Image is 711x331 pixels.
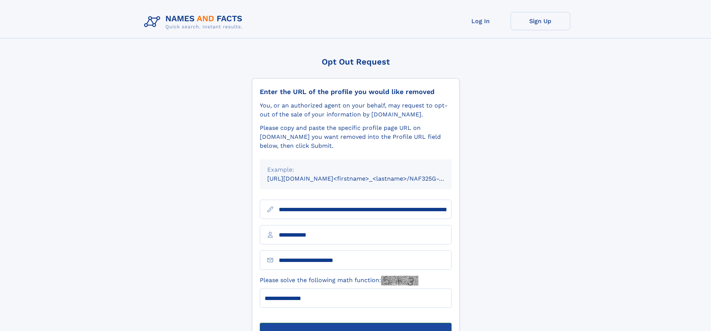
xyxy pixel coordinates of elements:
[260,276,418,285] label: Please solve the following math function:
[141,12,249,32] img: Logo Names and Facts
[267,165,444,174] div: Example:
[511,12,570,30] a: Sign Up
[260,124,452,150] div: Please copy and paste the specific profile page URL on [DOMAIN_NAME] you want removed into the Pr...
[260,101,452,119] div: You, or an authorized agent on your behalf, may request to opt-out of the sale of your informatio...
[267,175,466,182] small: [URL][DOMAIN_NAME]<firstname>_<lastname>/NAF325G-xxxxxxxx
[260,88,452,96] div: Enter the URL of the profile you would like removed
[252,57,459,66] div: Opt Out Request
[451,12,511,30] a: Log In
